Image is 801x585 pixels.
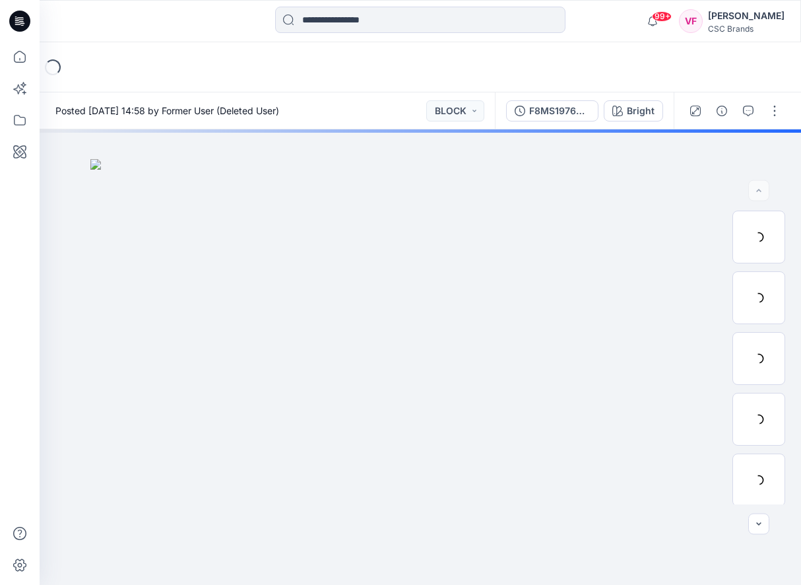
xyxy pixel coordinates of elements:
[711,100,732,121] button: Details
[529,104,590,118] div: F8MS197653_SWMSTWB7601_F18_GLSTR_VFA
[652,11,672,22] span: 99+
[708,8,785,24] div: [PERSON_NAME]
[708,24,785,34] div: CSC Brands
[162,105,279,116] a: Former User (Deleted User)
[679,9,703,33] div: VF
[506,100,598,121] button: F8MS197653_SWMSTWB7601_F18_GLSTR_VFA
[90,159,750,585] img: eyJhbGciOiJIUzI1NiIsImtpZCI6IjAiLCJzbHQiOiJzZXMiLCJ0eXAiOiJKV1QifQ.eyJkYXRhIjp7InR5cGUiOiJzdG9yYW...
[627,104,655,118] div: Bright
[55,104,279,118] span: Posted [DATE] 14:58 by
[604,100,663,121] button: Bright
